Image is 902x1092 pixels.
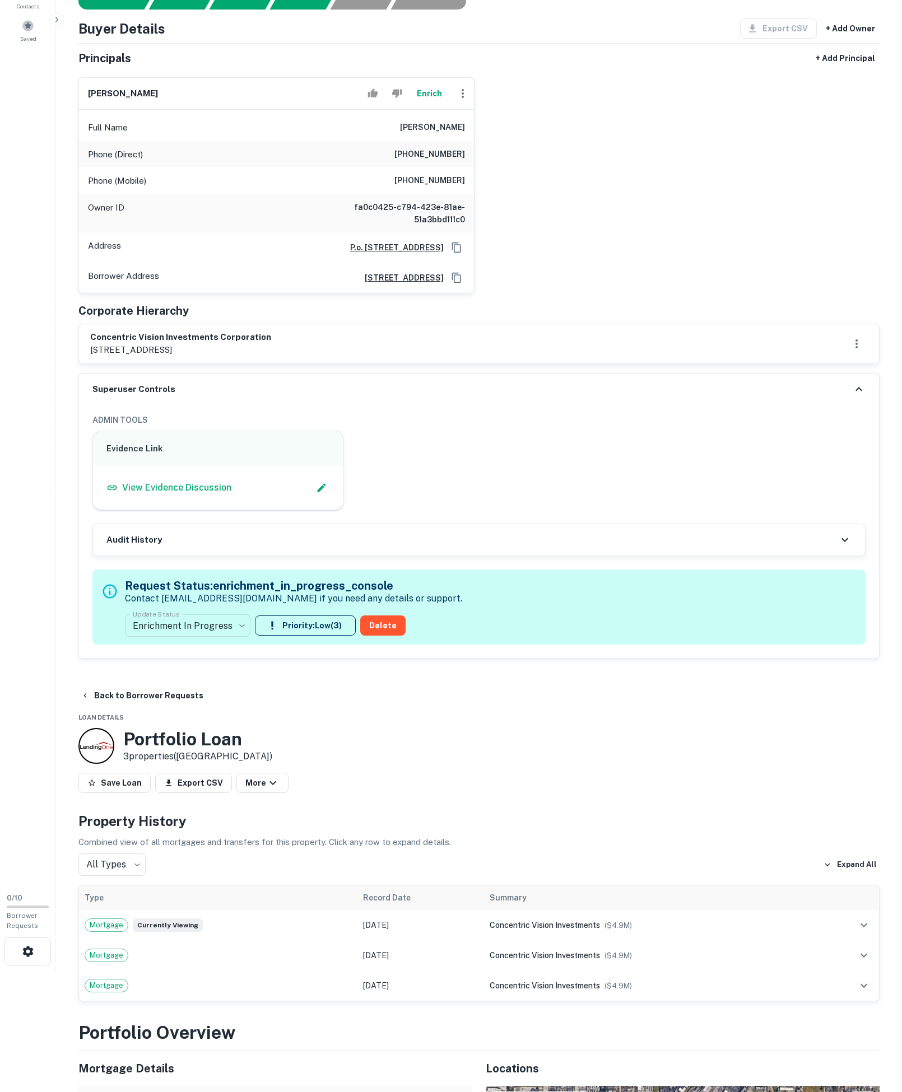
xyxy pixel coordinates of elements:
[106,534,162,547] h6: Audit History
[411,82,447,105] button: Enrich
[448,239,465,256] button: Copy Address
[605,982,632,990] span: ($ 4.9M )
[78,1019,880,1046] h3: Portfolio Overview
[331,201,465,226] h6: fa0c0425-c794-423e-81ae-51a3bbd111c0
[88,201,124,226] p: Owner ID
[7,894,22,902] span: 0 / 10
[92,414,866,426] h6: ADMIN TOOLS
[363,82,383,105] button: Accept
[3,15,53,45] a: Saved
[490,981,600,990] span: concentric vision investments
[78,18,165,39] h4: Buyer Details
[78,853,146,876] div: All Types
[17,2,39,11] span: Contacts
[400,121,465,134] h6: [PERSON_NAME]
[106,442,330,455] h6: Evidence Link
[486,1060,880,1077] h5: Locations
[394,148,465,161] h6: [PHONE_NUMBER]
[387,82,407,105] button: Reject
[79,885,357,910] th: Type
[490,921,600,930] span: concentric vision investments
[123,750,272,763] p: 3 properties ([GEOGRAPHIC_DATA])
[88,148,143,161] p: Phone (Direct)
[357,910,484,940] td: [DATE]
[76,685,208,706] button: Back to Borrower Requests
[341,241,444,254] a: P.o. [STREET_ADDRESS]
[490,951,600,960] span: concentric vision investments
[125,610,250,641] div: Enrichment In Progress
[313,479,330,496] button: Edit Slack Link
[88,87,158,100] h6: [PERSON_NAME]
[78,811,880,831] h4: Property History
[106,481,231,494] a: View Evidence Discussion
[122,481,231,494] p: View Evidence Discussion
[90,331,271,344] h6: concentric vision investments corporation
[605,951,632,960] span: ($ 4.9M )
[92,383,175,396] h6: Superuser Controls
[123,729,272,750] h3: Portfolio Loan
[78,714,124,721] span: Loan Details
[448,269,465,286] button: Copy Address
[88,174,146,188] p: Phone (Mobile)
[78,773,151,793] button: Save Loan
[125,577,462,594] h5: Request Status: enrichment_in_progress_console
[360,615,406,636] button: Delete
[821,18,880,39] button: + Add Owner
[85,980,128,991] span: Mortgage
[20,34,36,43] span: Saved
[90,343,271,357] p: [STREET_ADDRESS]
[484,885,814,910] th: Summary
[133,609,179,619] label: Update Status
[811,48,880,68] button: + Add Principal
[236,773,289,793] button: More
[854,976,873,995] button: expand row
[357,970,484,1001] td: [DATE]
[78,50,131,67] h5: Principals
[356,272,444,284] a: [STREET_ADDRESS]
[88,239,121,256] p: Address
[854,946,873,965] button: expand row
[357,885,484,910] th: Record Date
[88,269,159,286] p: Borrower Address
[255,615,356,636] button: Priority:Low(3)
[854,916,873,935] button: expand row
[357,940,484,970] td: [DATE]
[78,302,189,319] h5: Corporate Hierarchy
[7,912,38,930] span: Borrower Requests
[155,773,232,793] button: Export CSV
[85,920,128,931] span: Mortgage
[846,1002,902,1056] iframe: Chat Widget
[78,836,880,849] p: Combined view of all mortgages and transfers for this property. Click any row to expand details.
[78,1060,472,1077] h5: Mortgage Details
[85,950,128,961] span: Mortgage
[605,921,632,930] span: ($ 4.9M )
[125,592,462,605] p: Contact [EMAIL_ADDRESS][DOMAIN_NAME] if you need any details or support.
[88,121,128,134] p: Full Name
[821,856,880,873] button: Expand All
[133,918,203,932] span: Currently viewing
[394,174,465,188] h6: [PHONE_NUMBER]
